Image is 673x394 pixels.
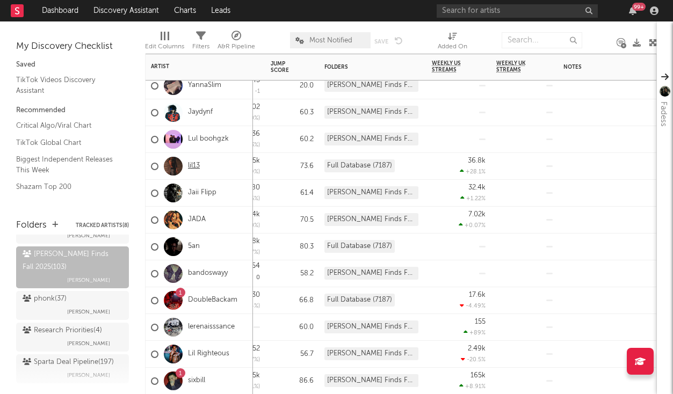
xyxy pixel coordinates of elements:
[309,37,352,44] span: Most Notified
[16,323,129,352] a: Research Priorities(4)[PERSON_NAME]
[461,356,486,363] div: -20.5 %
[471,372,486,379] div: 165k
[563,64,671,70] div: Notes
[468,345,486,352] div: 2.49k
[249,345,260,352] div: 152
[188,269,228,278] a: bandoswayy
[151,63,231,70] div: Artist
[145,40,184,53] div: Edit Columns
[248,184,260,191] div: 580
[324,267,418,280] div: [PERSON_NAME] Finds Fall 2025 (103)
[324,64,405,70] div: Folders
[192,27,209,58] div: Filters
[23,293,67,305] div: phonk ( 37 )
[271,294,314,307] div: 66.8
[76,223,129,228] button: Tracked Artists(8)
[23,248,120,274] div: [PERSON_NAME] Finds Fall 2025 ( 103 )
[324,106,418,119] div: [PERSON_NAME] Finds Fall 2025 (103)
[188,242,200,251] a: 5an
[16,59,129,71] div: Saved
[67,229,110,242] span: [PERSON_NAME]
[324,294,395,307] div: Full Database (7187)
[16,104,129,117] div: Recommended
[271,214,314,227] div: 70.5
[324,79,418,92] div: [PERSON_NAME] Finds Fall 2025 (103)
[271,79,314,92] div: 20.0
[460,168,486,175] div: +28.1 %
[374,39,388,45] button: Save
[218,27,255,58] div: A&R Pipeline
[16,40,129,53] div: My Discovery Checklist
[324,159,395,172] div: Full Database (7187)
[496,60,537,73] span: Weekly UK Streams
[271,133,314,146] div: 60.2
[16,74,118,96] a: TikTok Videos Discovery Assistant
[16,181,118,193] a: Shazam Top 200
[438,27,467,58] div: Added On
[16,246,129,288] a: [PERSON_NAME] Finds Fall 2025(103)[PERSON_NAME]
[432,60,469,73] span: Weekly US Streams
[460,195,486,202] div: +1.22 %
[502,32,582,48] input: Search...
[188,215,206,224] a: JADA
[475,318,486,325] div: 155
[16,291,129,320] a: phonk(37)[PERSON_NAME]
[16,137,118,149] a: TikTok Global Chart
[67,274,110,287] span: [PERSON_NAME]
[16,219,47,232] div: Folders
[188,376,205,385] a: sixbill
[192,40,209,53] div: Filters
[23,356,114,369] div: Sparta Deal Pipeline ( 197 )
[395,35,403,45] button: Undo the changes to the current view.
[188,296,237,305] a: DoubleBackam
[23,324,102,337] div: Research Priorities ( 4 )
[271,106,314,119] div: 60.3
[67,305,110,318] span: [PERSON_NAME]
[468,184,486,191] div: 32.4k
[67,369,110,382] span: [PERSON_NAME]
[438,40,467,53] div: Added On
[271,240,314,253] div: 80.3
[271,267,314,280] div: 58.2
[468,211,486,218] div: 7.02k
[188,135,229,144] a: Lul boohgzk
[271,61,298,74] div: Jump Score
[16,154,118,176] a: Biggest Independent Releases This Week
[464,329,486,336] div: +89 %
[188,81,221,90] a: YannaSlim
[469,291,486,298] div: 17.6k
[248,104,260,111] div: 402
[67,337,110,350] span: [PERSON_NAME]
[324,320,418,333] div: [PERSON_NAME] Finds Fall 2025 (103)
[255,89,260,94] span: -1
[271,160,314,173] div: 73.6
[324,186,418,199] div: [PERSON_NAME] Finds Fall 2025 (103)
[632,3,646,11] div: 99 +
[271,321,314,334] div: 60.0
[188,108,213,117] a: Jaydynf
[324,133,418,145] div: [PERSON_NAME] Finds Fall 2025 (103)
[188,162,200,171] a: lil13
[188,323,235,332] a: lerenaisssance
[16,120,118,132] a: Critical Algo/Viral Chart
[437,4,598,18] input: Search for artists
[248,130,260,137] div: 436
[468,157,486,164] div: 36.8k
[188,188,216,198] a: Jaii Flipp
[459,383,486,390] div: +8.91 %
[249,262,260,269] div: 154
[248,291,260,298] div: 330
[657,101,670,127] div: Fadess
[324,374,418,387] div: [PERSON_NAME] Finds Fall 2025 (103)
[16,198,118,210] a: YouTube Hottest Videos
[324,347,418,360] div: [PERSON_NAME] Finds Fall 2025 (103)
[271,375,314,388] div: 86.6
[629,6,636,15] button: 99+
[324,213,418,226] div: [PERSON_NAME] Finds Fall 2025 (103)
[145,27,184,58] div: Edit Columns
[271,187,314,200] div: 61.4
[460,302,486,309] div: -4.49 %
[271,348,314,361] div: 56.7
[459,222,486,229] div: +0.07 %
[218,40,255,53] div: A&R Pipeline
